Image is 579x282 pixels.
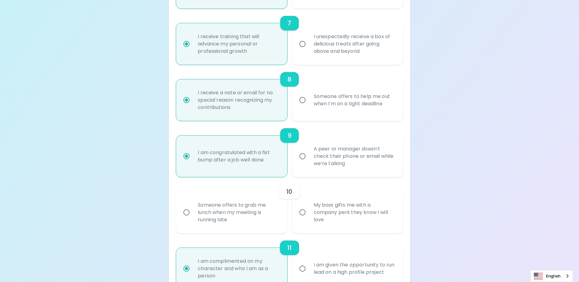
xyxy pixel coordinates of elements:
[531,270,573,282] a: English
[176,9,403,65] div: choice-group-check
[193,82,284,118] div: I receive a note or email for no special reason recognizing my contributions
[193,26,284,62] div: I receive training that will advance my personal or professional growth
[176,177,403,233] div: choice-group-check
[288,131,291,140] h6: 9
[288,18,291,28] h6: 7
[530,270,573,282] aside: Language selected: English
[309,26,400,62] div: I unexpectedly receive a box of delicious treats after going above and beyond
[309,194,400,231] div: My boss gifts me with a company perk they know I will love
[288,74,291,84] h6: 8
[286,187,292,197] h6: 10
[309,138,400,175] div: A peer or manager doesn’t check their phone or email while we’re talking
[309,85,400,115] div: Someone offers to help me out when I’m on a tight deadline
[176,121,403,177] div: choice-group-check
[287,243,291,253] h6: 11
[176,65,403,121] div: choice-group-check
[193,194,284,231] div: Someone offers to grab me lunch when my meeting is running late
[530,270,573,282] div: Language
[193,142,284,171] div: I am congratulated with a fist bump after a job well done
